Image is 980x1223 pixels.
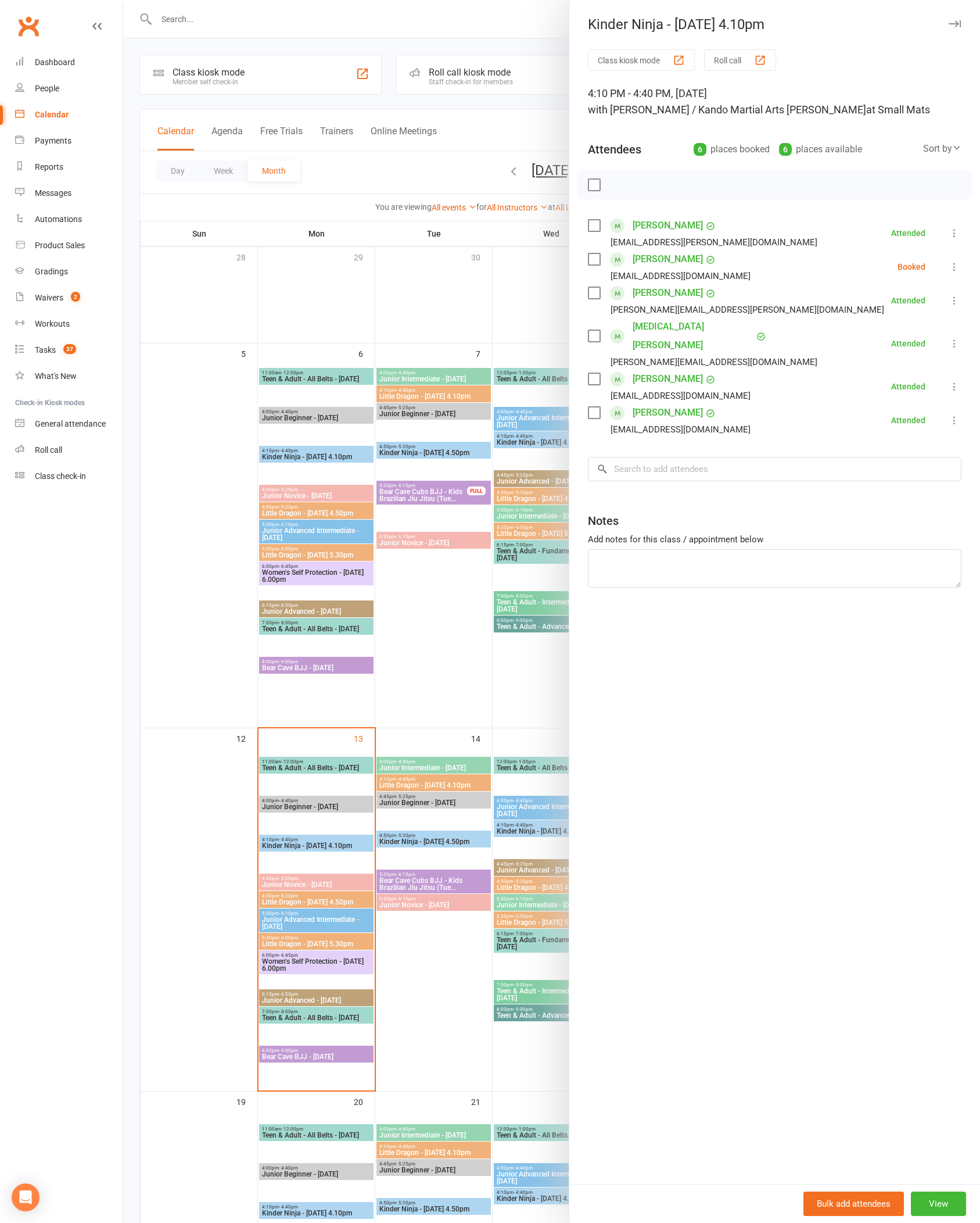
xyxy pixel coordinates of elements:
button: Bulk add attendees [803,1192,904,1216]
span: 2 [71,292,80,302]
div: Dashboard [35,58,75,67]
div: Automations [35,214,82,224]
div: Attended [891,339,925,348]
div: Reports [35,162,63,171]
div: Notes [588,513,619,529]
div: Class check-in [35,471,86,481]
div: Waivers [35,293,63,302]
a: Class kiosk mode [15,463,123,489]
a: What's New [15,363,123,389]
a: Product Sales [15,233,123,259]
span: at Small Mats [866,103,930,116]
a: Dashboard [15,49,123,76]
a: Clubworx [14,12,43,41]
div: Workouts [35,319,70,328]
div: Attended [891,229,925,237]
div: 6 [694,143,706,156]
div: [EMAIL_ADDRESS][DOMAIN_NAME] [611,388,751,403]
div: Gradings [35,267,68,276]
a: Roll call [15,437,123,463]
button: Roll call [704,49,776,71]
div: Attended [891,296,925,305]
div: places booked [694,141,770,158]
div: Calendar [35,110,69,119]
a: [PERSON_NAME] [633,370,703,388]
a: Automations [15,206,123,233]
div: Roll call [35,445,62,455]
div: [PERSON_NAME][EMAIL_ADDRESS][PERSON_NAME][DOMAIN_NAME] [611,302,884,317]
a: [PERSON_NAME] [633,216,703,235]
div: 4:10 PM - 4:40 PM, [DATE] [588,85,961,118]
div: Product Sales [35,241,85,250]
a: Messages [15,180,123,206]
a: [MEDICAL_DATA][PERSON_NAME] [633,317,753,355]
a: Tasks 37 [15,337,123,363]
div: Tasks [35,345,56,355]
div: Sort by [923,141,961,156]
div: Kinder Ninja - [DATE] 4.10pm [569,16,980,33]
a: Reports [15,154,123,180]
div: Attendees [588,141,641,158]
div: Booked [898,263,925,271]
a: Workouts [15,311,123,337]
div: General attendance [35,419,106,428]
a: Calendar [15,102,123,128]
a: [PERSON_NAME] [633,403,703,422]
div: Payments [35,136,71,145]
div: What's New [35,371,77,381]
a: [PERSON_NAME] [633,250,703,269]
div: places available [779,141,862,158]
a: [PERSON_NAME] [633,284,703,302]
a: General attendance kiosk mode [15,411,123,437]
span: with [PERSON_NAME] / Kando Martial Arts [PERSON_NAME] [588,103,866,116]
div: Attended [891,416,925,424]
a: Payments [15,128,123,154]
div: [EMAIL_ADDRESS][DOMAIN_NAME] [611,269,751,284]
a: Gradings [15,259,123,285]
div: [PERSON_NAME][EMAIL_ADDRESS][DOMAIN_NAME] [611,355,817,370]
input: Search to add attendees [588,457,961,481]
button: Class kiosk mode [588,49,695,71]
div: Attended [891,382,925,391]
div: People [35,84,59,93]
div: Add notes for this class / appointment below [588,532,961,546]
button: View [911,1192,966,1216]
span: 37 [63,344,76,354]
div: 6 [779,143,792,156]
div: [EMAIL_ADDRESS][DOMAIN_NAME] [611,422,751,437]
a: People [15,76,123,102]
div: [EMAIL_ADDRESS][PERSON_NAME][DOMAIN_NAME] [611,235,817,250]
a: Waivers 2 [15,285,123,311]
div: Open Intercom Messenger [12,1183,40,1211]
div: Messages [35,188,71,198]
